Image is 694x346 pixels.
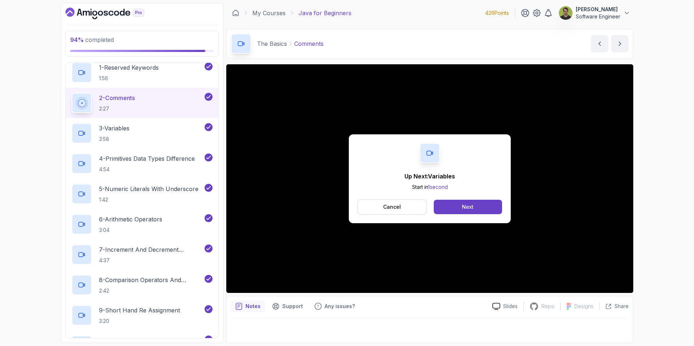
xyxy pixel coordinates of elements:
p: 2:27 [99,105,135,112]
p: 9 - Short Hand Re Assignment [99,306,180,315]
p: 7 - Increment And Decrement Operators [99,245,203,254]
p: Java for Beginners [299,9,351,17]
button: 2-Comments2:27 [72,93,213,113]
button: Feedback button [310,300,359,312]
p: 6 - Arithmetic Operators [99,215,162,224]
p: [PERSON_NAME] [576,6,620,13]
button: 7-Increment And Decrement Operators4:37 [72,245,213,265]
button: Cancel [357,199,427,215]
img: user profile image [559,6,573,20]
p: Any issues? [325,303,355,310]
span: 1 second [428,184,448,190]
p: 4:37 [99,257,203,264]
a: My Courses [252,9,286,17]
button: 1-Reserved Keywords1:56 [72,62,213,83]
p: The Basics [257,39,287,48]
button: 8-Comparison Operators and Booleans2:42 [72,275,213,295]
button: 4-Primitives Data Types Difference4:54 [72,153,213,174]
p: 1 - Reserved Keywords [99,63,159,72]
p: Start in [404,183,455,191]
span: completed [70,36,114,43]
p: 5 - Numeric Literals With Underscore [99,185,198,193]
p: Notes [245,303,261,310]
p: 3:04 [99,226,162,234]
button: 6-Arithmetic Operators3:04 [72,214,213,234]
button: Support button [268,300,307,312]
p: 426 Points [485,9,509,17]
button: 3-Variables3:58 [72,123,213,143]
a: Slides [487,303,523,310]
span: 94 % [70,36,84,43]
a: Dashboard [65,8,161,19]
p: 1:42 [99,196,198,203]
button: notes button [231,300,265,312]
p: Up Next: Variables [404,172,455,181]
p: 2 - Comments [99,94,135,102]
button: next content [611,35,629,52]
p: Share [614,303,629,310]
div: Next [462,203,474,211]
p: Software Engineer [576,13,620,20]
p: 2:42 [99,287,203,294]
p: Designs [574,303,594,310]
p: 3 - Variables [99,124,129,133]
p: 10 - Naming Variables [99,336,155,345]
iframe: 2 - Comments [226,64,633,293]
p: Slides [503,303,518,310]
a: Dashboard [232,9,239,17]
button: Next [434,200,502,214]
button: user profile image[PERSON_NAME]Software Engineer [558,6,630,20]
p: 4:54 [99,166,195,173]
p: 4 - Primitives Data Types Difference [99,154,195,163]
button: Share [599,303,629,310]
p: Comments [294,39,324,48]
p: 8 - Comparison Operators and Booleans [99,276,203,284]
p: Repo [541,303,554,310]
p: Support [282,303,303,310]
p: 3:58 [99,135,129,143]
p: 1:56 [99,75,159,82]
p: 3:20 [99,317,180,325]
button: 9-Short Hand Re Assignment3:20 [72,305,213,325]
button: previous content [591,35,608,52]
button: 5-Numeric Literals With Underscore1:42 [72,184,213,204]
p: Cancel [383,203,401,211]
